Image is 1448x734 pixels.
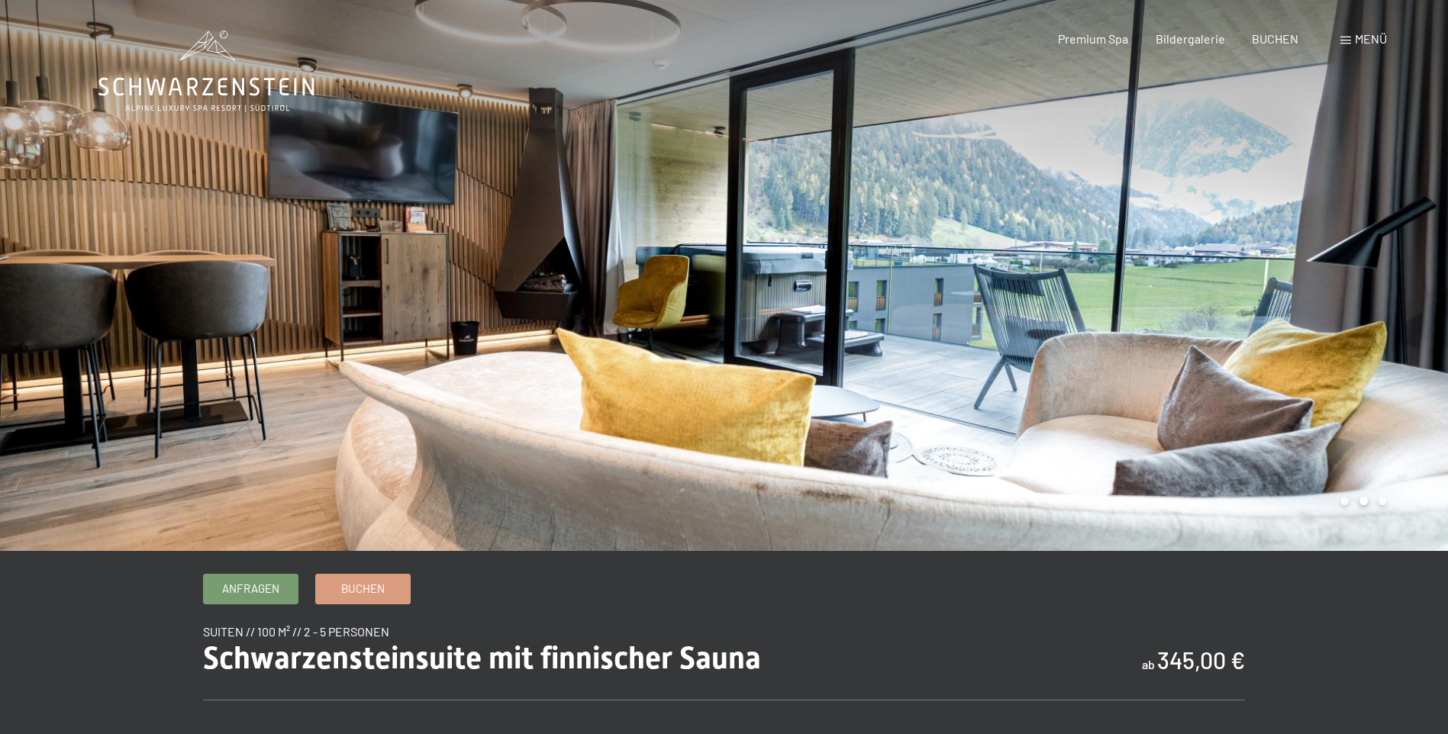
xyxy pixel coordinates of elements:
[203,640,761,676] span: Schwarzensteinsuite mit finnischer Sauna
[341,581,385,597] span: Buchen
[204,575,298,604] a: Anfragen
[1157,646,1245,674] b: 345,00 €
[203,624,389,639] span: Suiten // 100 m² // 2 - 5 Personen
[316,575,410,604] a: Buchen
[1355,31,1387,46] span: Menü
[222,581,279,597] span: Anfragen
[1156,31,1225,46] a: Bildergalerie
[1058,31,1128,46] a: Premium Spa
[1252,31,1298,46] a: BUCHEN
[1142,657,1155,671] span: ab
